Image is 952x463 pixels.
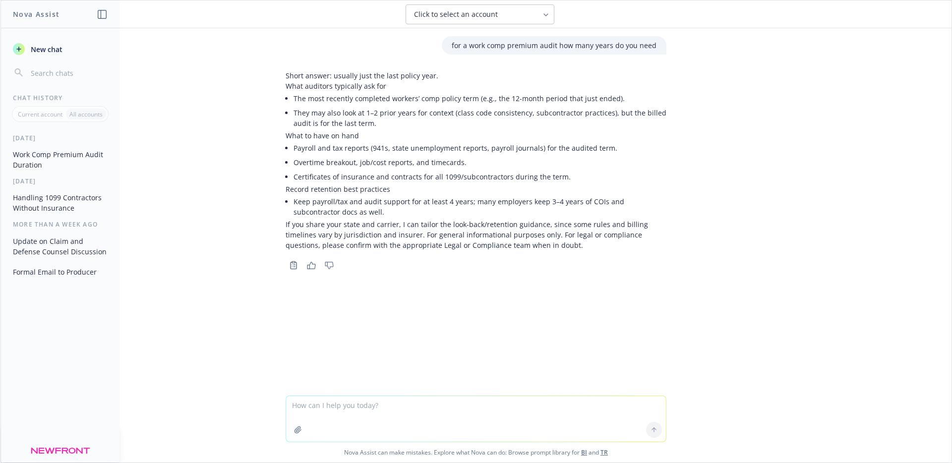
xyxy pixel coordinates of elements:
[294,106,666,130] li: They may also look at 1–2 prior years for context (class code consistency, subcontractor practice...
[321,258,337,272] button: Thumbs down
[9,189,112,216] button: Handling 1099 Contractors Without Insurance
[452,40,656,51] p: for a work comp premium audit how many years do you need
[29,44,62,55] span: New chat
[294,141,666,155] li: Payroll and tax reports (941s, state unemployment reports, payroll journals) for the audited term.
[600,448,608,457] a: TR
[581,448,587,457] a: BI
[1,134,119,142] div: [DATE]
[286,184,666,194] p: Record retention best practices
[1,177,119,185] div: [DATE]
[289,261,298,270] svg: Copy to clipboard
[286,70,666,81] p: Short answer: usually just the last policy year.
[18,110,62,118] p: Current account
[294,194,666,219] li: Keep payroll/tax and audit support for at least 4 years; many employers keep 3–4 years of COIs an...
[294,91,666,106] li: The most recently completed workers’ comp policy term (e.g., the 12-month period that just ended).
[286,130,666,141] p: What to have on hand
[286,81,666,91] p: What auditors typically ask for
[9,146,112,173] button: Work Comp Premium Audit Duration
[9,233,112,260] button: Update on Claim and Defense Counsel Discussion
[1,220,119,229] div: More than a week ago
[29,66,108,80] input: Search chats
[286,219,666,250] p: If you share your state and carrier, I can tailor the look‑back/retention guidance, since some ru...
[4,442,948,463] span: Nova Assist can make mistakes. Explore what Nova can do: Browse prompt library for and
[294,155,666,170] li: Overtime breakout, job/cost reports, and timecards.
[1,94,119,102] div: Chat History
[414,9,498,19] span: Click to select an account
[9,40,112,58] button: New chat
[294,170,666,184] li: Certificates of insurance and contracts for all 1099/subcontractors during the term.
[69,110,103,118] p: All accounts
[13,9,59,19] h1: Nova Assist
[406,4,554,24] button: Click to select an account
[9,264,112,280] button: Formal Email to Producer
